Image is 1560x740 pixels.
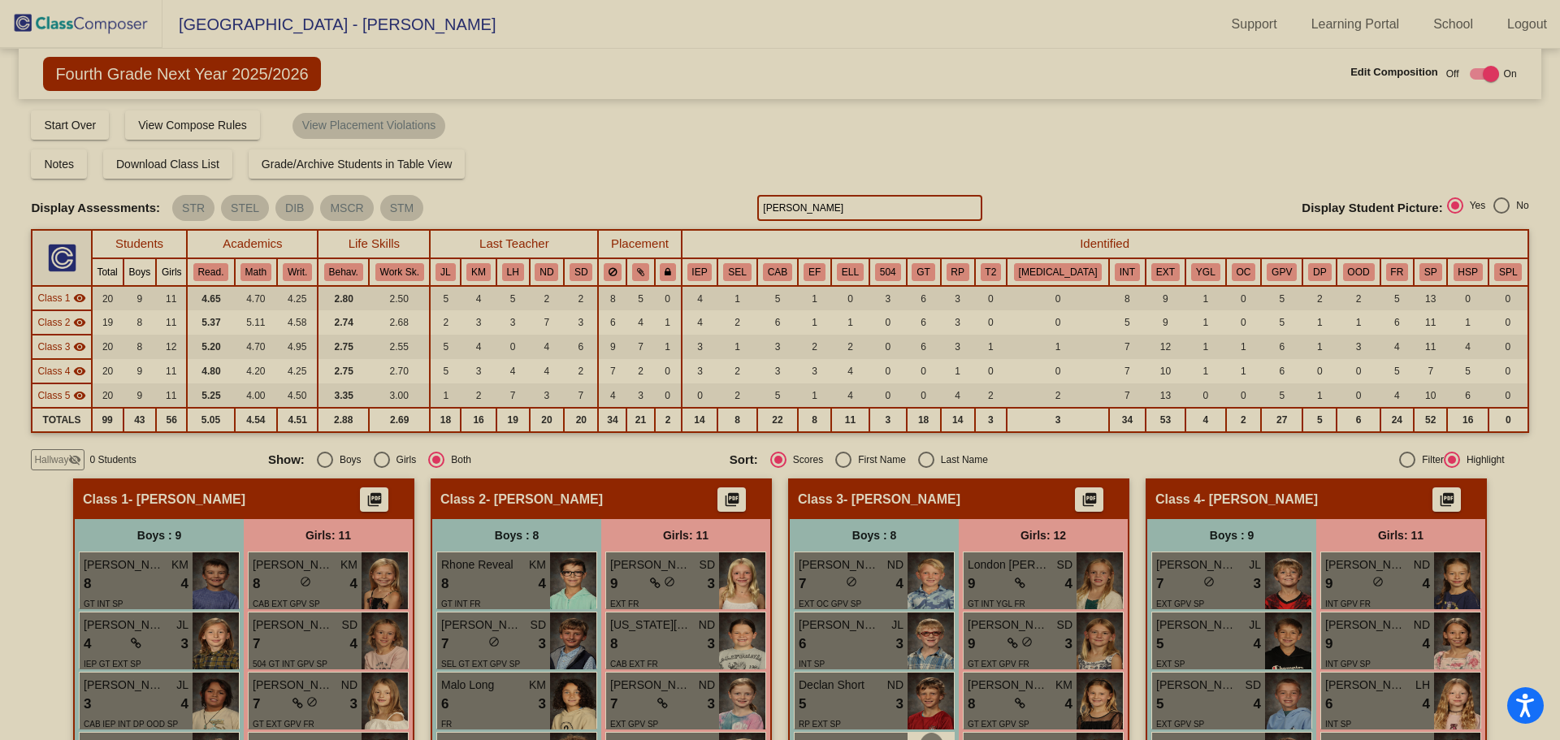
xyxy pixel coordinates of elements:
td: 5 [1380,359,1414,383]
td: 7 [1109,335,1146,359]
mat-icon: visibility [73,292,86,305]
td: 7 [1414,359,1447,383]
button: KM [466,263,491,281]
td: Hidden teacher - Katie [32,335,91,359]
span: Class 5 [37,388,70,403]
td: 4.80 [187,359,234,383]
button: SPL [1494,263,1522,281]
td: 8 [1109,286,1146,310]
td: 5 [757,383,798,408]
td: 1 [717,335,756,359]
th: Keep with teacher [655,258,682,286]
td: 4.95 [277,335,318,359]
td: 5 [757,286,798,310]
a: Logout [1494,11,1560,37]
td: Hidden teacher - Mark [32,310,91,335]
td: 4.00 [235,383,278,408]
td: 4 [682,310,718,335]
td: 1 [1007,335,1109,359]
td: 3 [869,286,907,310]
th: English Language Learner [831,258,869,286]
td: 0 [655,359,682,383]
td: 7 [530,310,565,335]
td: 2 [831,335,869,359]
td: 99 [92,408,123,432]
td: 0 [1007,286,1109,310]
th: READ Plan [941,258,975,286]
td: 8 [123,310,156,335]
td: 4.51 [277,408,318,432]
mat-icon: visibility [73,316,86,329]
td: 5 [626,286,654,310]
td: 3 [757,359,798,383]
td: 4.58 [277,310,318,335]
td: TOTALS [32,408,91,432]
button: Grade/Archive Students in Table View [249,149,466,179]
th: Keep away students [598,258,626,286]
td: 1 [798,286,831,310]
td: 10 [1146,359,1185,383]
td: 4 [1380,383,1414,408]
a: School [1420,11,1486,37]
th: Extrovert [1146,258,1185,286]
td: 43 [123,408,156,432]
td: 4 [461,335,496,359]
td: 9 [1146,286,1185,310]
td: 2 [975,383,1007,408]
button: LH [502,263,524,281]
td: 7 [564,383,598,408]
button: T2 [981,263,1002,281]
td: 0 [869,335,907,359]
th: 504 Plan [869,258,907,286]
td: 2.74 [318,310,369,335]
td: 6 [757,310,798,335]
th: Gifted and Talented [907,258,941,286]
button: Download Class List [103,149,232,179]
span: Grade/Archive Students in Table View [262,158,453,171]
td: 20 [92,359,123,383]
td: 19 [92,310,123,335]
button: CAB [763,263,792,281]
td: 1 [1185,335,1226,359]
th: Spanish [1414,258,1447,286]
mat-chip: DIB [275,195,314,221]
td: 6 [907,335,941,359]
button: GT [912,263,934,281]
td: 0 [1488,359,1528,383]
td: 13 [1146,383,1185,408]
td: 1 [430,383,461,408]
td: 2 [1302,286,1337,310]
td: 8 [598,286,626,310]
button: YGL [1191,263,1220,281]
th: Sam Daniels [564,258,598,286]
td: Hidden teacher - Jeff [32,286,91,310]
td: 1 [975,335,1007,359]
td: 3.35 [318,383,369,408]
td: 0 [1226,310,1261,335]
button: View Compose Rules [125,110,260,140]
a: Support [1219,11,1290,37]
td: 0 [975,359,1007,383]
td: 4 [530,335,565,359]
td: 2.75 [318,335,369,359]
td: 3 [626,383,654,408]
td: 6 [1261,359,1302,383]
th: Boys [123,258,156,286]
td: 3 [461,359,496,383]
td: 20 [92,286,123,310]
td: 3 [941,286,975,310]
td: 5 [430,359,461,383]
span: Class 4 [37,364,70,379]
th: Identified [682,230,1528,258]
td: 3 [1337,335,1380,359]
th: Placement [598,230,681,258]
td: 7 [1109,359,1146,383]
span: Class 2 [37,315,70,330]
td: 0 [975,286,1007,310]
td: 5 [430,286,461,310]
td: 0 [1226,383,1261,408]
button: EF [804,263,825,281]
td: 9 [598,335,626,359]
mat-chip: View Placement Violations [292,113,445,139]
td: 0 [869,383,907,408]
